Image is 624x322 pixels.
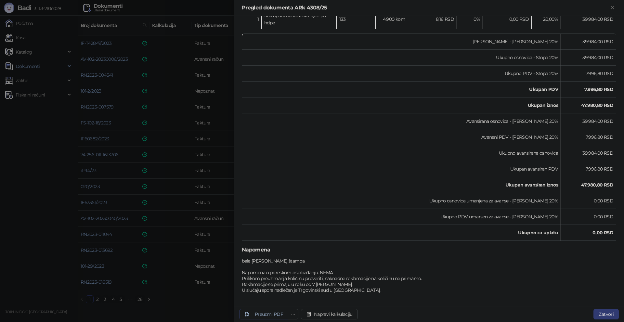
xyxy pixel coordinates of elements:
[242,209,561,225] td: Ukupno PDV umanjen za avanse - [PERSON_NAME] 20%
[242,113,561,129] td: Avansirana osnovica - [PERSON_NAME] 20%
[581,182,613,188] strong: 47.980,80 RSD
[376,9,408,29] td: 4.900 kom
[518,230,558,236] strong: Ukupno za uplatu
[581,102,613,108] strong: 47.980,80 RSD
[264,12,334,26] div: Štampani butik 35*45*0,06 1/0 hdpe
[457,9,483,29] td: 0%
[561,209,616,225] td: 0,00 RSD
[592,230,613,236] strong: 0,00 RSD
[561,34,616,50] td: 39.984,00 RSD
[239,309,288,319] a: Preuzmi PDF
[242,34,561,50] td: [PERSON_NAME] - [PERSON_NAME] 20%
[505,182,558,188] strong: Ukupan avansiran iznos
[543,16,558,22] span: 20,00 %
[242,129,561,145] td: Avansni PDV - [PERSON_NAME] 20%
[242,9,262,29] td: 1
[242,66,561,82] td: Ukupno PDV - Stopa 20%
[561,145,616,161] td: 39.984,00 RSD
[301,309,358,319] button: Napravi kalkulaciju
[561,193,616,209] td: 0,00 RSD
[561,66,616,82] td: 7.996,80 RSD
[337,9,376,29] td: 133
[291,312,295,316] span: ellipsis
[242,145,561,161] td: Ukupno avansirana osnovica
[255,311,283,317] div: Preuzmi PDF
[242,4,608,12] div: Pregled dokumenta ARk 4308/25
[561,9,616,29] td: 39.984,00 RSD
[242,193,561,209] td: Ukupno osnovica umanjena za avanse - [PERSON_NAME] 20%
[242,246,616,254] h5: Napomena
[561,50,616,66] td: 39.984,00 RSD
[242,50,561,66] td: Ukupno osnovica - Stopa 20%
[528,102,558,108] strong: Ukupan iznos
[561,161,616,177] td: 7.996,80 RSD
[483,9,532,29] td: 0,00 RSD
[241,258,424,293] div: bela [PERSON_NAME] štampa Napomena o poreskom oslobađanju: NEMA Prilikom preuzimanja količinu pro...
[242,161,561,177] td: Ukupan avansiran PDV
[529,86,558,92] strong: Ukupan PDV
[608,4,616,12] button: Zatvori
[584,86,613,92] strong: 7.996,80 RSD
[593,309,619,319] button: Zatvori
[561,113,616,129] td: 39.984,00 RSD
[561,129,616,145] td: 7.996,80 RSD
[408,9,457,29] td: 8,16 RSD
